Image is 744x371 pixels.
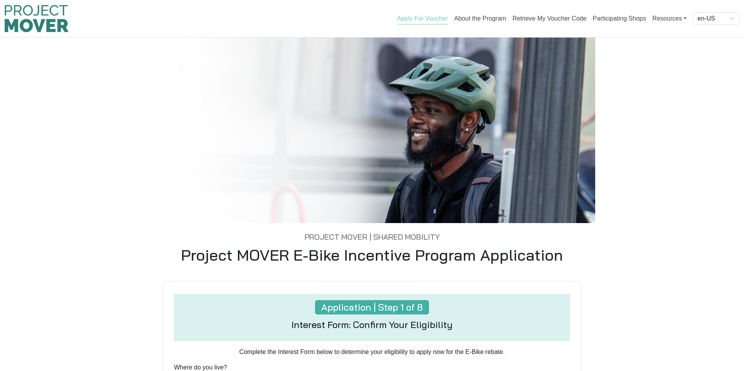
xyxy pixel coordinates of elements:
a: Retrieve My Voucher Code [512,15,586,22]
img: Consumer0.jpg [126,38,618,223]
a: About the Program [454,15,506,22]
img: Program logo [5,5,69,32]
span: en-US [697,13,735,24]
h4: Interest Form: Confirm Your Eligibility [291,319,453,330]
a: Apply For Voucher [397,15,448,24]
h5: Project MOVER | Shared Mobility [126,223,618,242]
h4: Application | Step 1 of 8 [315,300,429,314]
a: Participating Shops [593,15,646,22]
a: Resources [652,11,687,26]
h1: Project MOVER E-Bike Incentive Program Application [126,246,618,264]
p: Complete the Interest Form below to determine your eligibility to apply now for the E-Bike rebate. [174,347,570,357]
